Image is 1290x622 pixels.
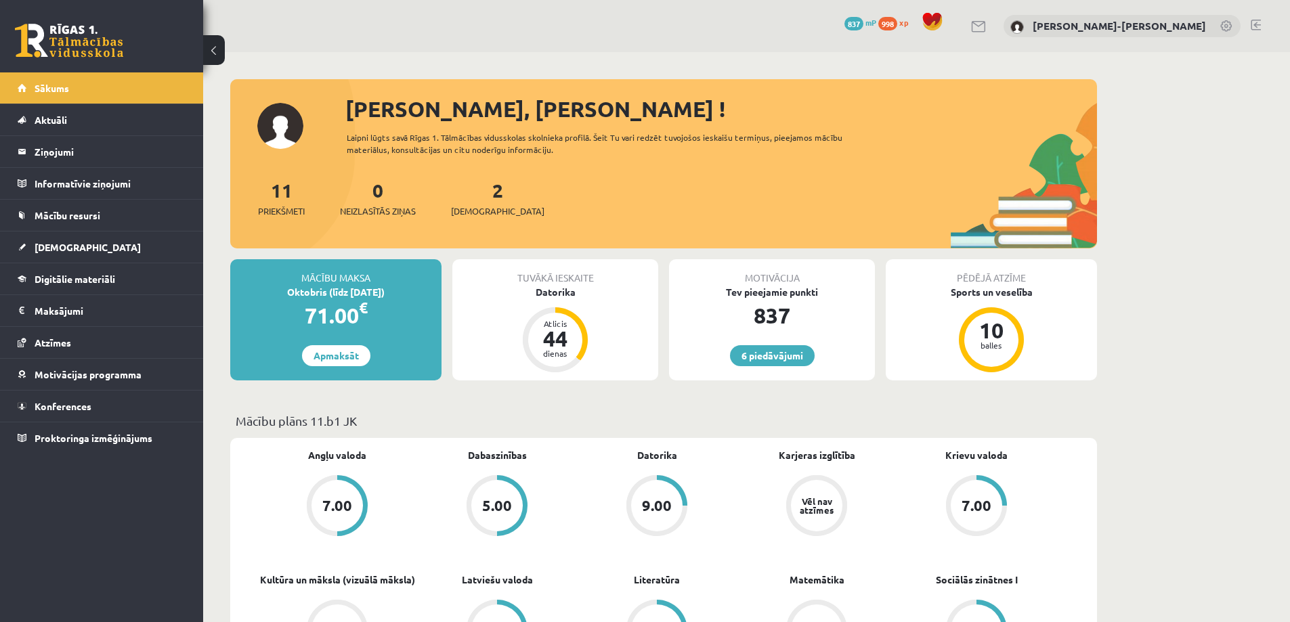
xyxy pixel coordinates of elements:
[345,93,1097,125] div: [PERSON_NAME], [PERSON_NAME] !
[18,231,186,263] a: [DEMOGRAPHIC_DATA]
[878,17,897,30] span: 998
[340,178,416,218] a: 0Neizlasītās ziņas
[230,259,442,285] div: Mācību maksa
[35,400,91,412] span: Konferences
[634,573,680,587] a: Literatūra
[669,259,875,285] div: Motivācija
[971,319,1012,341] div: 10
[35,136,186,167] legend: Ziņojumi
[899,17,908,28] span: xp
[737,475,897,539] a: Vēl nav atzīmes
[35,209,100,221] span: Mācību resursi
[886,285,1097,374] a: Sports un veselība 10 balles
[535,349,576,357] div: dienas
[230,285,442,299] div: Oktobris (līdz [DATE])
[18,263,186,294] a: Digitālie materiāli
[462,573,533,587] a: Latviešu valoda
[452,259,658,285] div: Tuvākā ieskaite
[878,17,915,28] a: 998 xp
[230,299,442,332] div: 71.00
[35,241,141,253] span: [DEMOGRAPHIC_DATA]
[18,327,186,358] a: Atzīmes
[35,368,142,380] span: Motivācijas programma
[779,448,855,462] a: Karjeras izglītība
[15,24,123,58] a: Rīgas 1. Tālmācības vidusskola
[322,498,352,513] div: 7.00
[962,498,991,513] div: 7.00
[936,573,1018,587] a: Sociālās zinātnes I
[669,299,875,332] div: 837
[35,295,186,326] legend: Maksājumi
[258,178,305,218] a: 11Priekšmeti
[669,285,875,299] div: Tev pieejamie punkti
[35,432,152,444] span: Proktoringa izmēģinājums
[468,448,527,462] a: Dabaszinības
[18,391,186,422] a: Konferences
[35,82,69,94] span: Sākums
[18,359,186,390] a: Motivācijas programma
[35,336,71,349] span: Atzīmes
[971,341,1012,349] div: balles
[451,204,544,218] span: [DEMOGRAPHIC_DATA]
[260,573,415,587] a: Kultūra un māksla (vizuālā māksla)
[18,104,186,135] a: Aktuāli
[236,412,1092,430] p: Mācību plāns 11.b1 JK
[308,448,366,462] a: Angļu valoda
[535,319,576,328] div: Atlicis
[844,17,863,30] span: 837
[18,72,186,104] a: Sākums
[35,114,67,126] span: Aktuāli
[1033,19,1206,32] a: [PERSON_NAME]-[PERSON_NAME]
[730,345,815,366] a: 6 piedāvājumi
[790,573,844,587] a: Matemātika
[865,17,876,28] span: mP
[452,285,658,374] a: Datorika Atlicis 44 dienas
[844,17,876,28] a: 837 mP
[535,328,576,349] div: 44
[18,168,186,199] a: Informatīvie ziņojumi
[18,295,186,326] a: Maksājumi
[798,497,836,514] div: Vēl nav atzīmes
[945,448,1008,462] a: Krievu valoda
[642,498,672,513] div: 9.00
[347,131,867,156] div: Laipni lūgts savā Rīgas 1. Tālmācības vidusskolas skolnieka profilā. Šeit Tu vari redzēt tuvojošo...
[482,498,512,513] div: 5.00
[886,285,1097,299] div: Sports un veselība
[35,273,115,285] span: Digitālie materiāli
[897,475,1056,539] a: 7.00
[452,285,658,299] div: Datorika
[18,422,186,453] a: Proktoringa izmēģinājums
[886,259,1097,285] div: Pēdējā atzīme
[451,178,544,218] a: 2[DEMOGRAPHIC_DATA]
[302,345,370,366] a: Apmaksāt
[359,298,368,317] span: €
[340,204,416,218] span: Neizlasītās ziņas
[18,136,186,167] a: Ziņojumi
[1010,20,1024,34] img: Martins Frīdenbergs-Tomašs
[257,475,417,539] a: 7.00
[258,204,305,218] span: Priekšmeti
[18,200,186,231] a: Mācību resursi
[577,475,737,539] a: 9.00
[417,475,577,539] a: 5.00
[35,168,186,199] legend: Informatīvie ziņojumi
[637,448,677,462] a: Datorika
